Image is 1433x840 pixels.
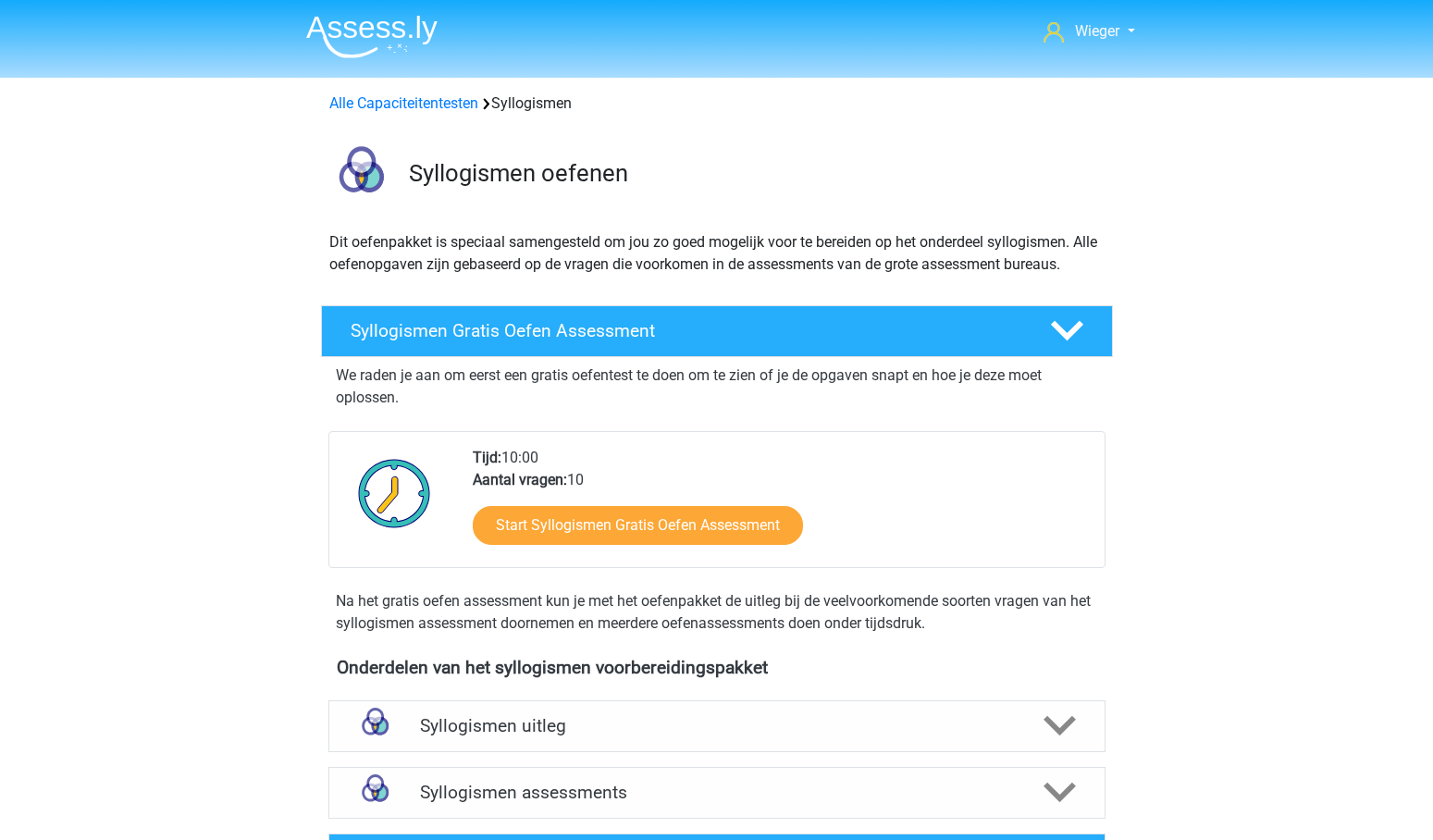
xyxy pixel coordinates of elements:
img: syllogismen assessments [352,769,399,816]
h4: Syllogismen uitleg [420,715,1014,736]
a: Wieger [1036,20,1142,43]
b: Tijd: [473,449,501,466]
span: Wieger [1075,22,1119,40]
a: Alle Capaciteitentesten [329,94,478,112]
h4: Syllogismen assessments [420,782,1014,803]
p: We raden je aan om eerst een gratis oefentest te doen om te zien of je de opgaven snapt en hoe je... [336,364,1098,409]
img: syllogismen [322,137,401,216]
a: Start Syllogismen Gratis Oefen Assessment [473,506,803,545]
p: Dit oefenpakket is speciaal samengesteld om jou zo goed mogelijk voor te bereiden op het onderdee... [329,231,1105,276]
img: syllogismen uitleg [352,702,399,749]
a: assessments Syllogismen assessments [321,767,1113,819]
img: Klok [348,447,441,539]
div: Syllogismen [322,93,1112,115]
a: uitleg Syllogismen uitleg [321,700,1113,752]
h4: Onderdelen van het syllogismen voorbereidingspakket [337,657,1097,678]
img: Assessly [306,15,438,58]
div: Na het gratis oefen assessment kun je met het oefenpakket de uitleg bij de veelvoorkomende soorte... [328,590,1106,635]
h4: Syllogismen Gratis Oefen Assessment [351,320,1020,341]
a: Syllogismen Gratis Oefen Assessment [314,305,1120,357]
div: 10:00 10 [459,447,1104,567]
b: Aantal vragen: [473,471,567,488]
h3: Syllogismen oefenen [409,159,1098,188]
